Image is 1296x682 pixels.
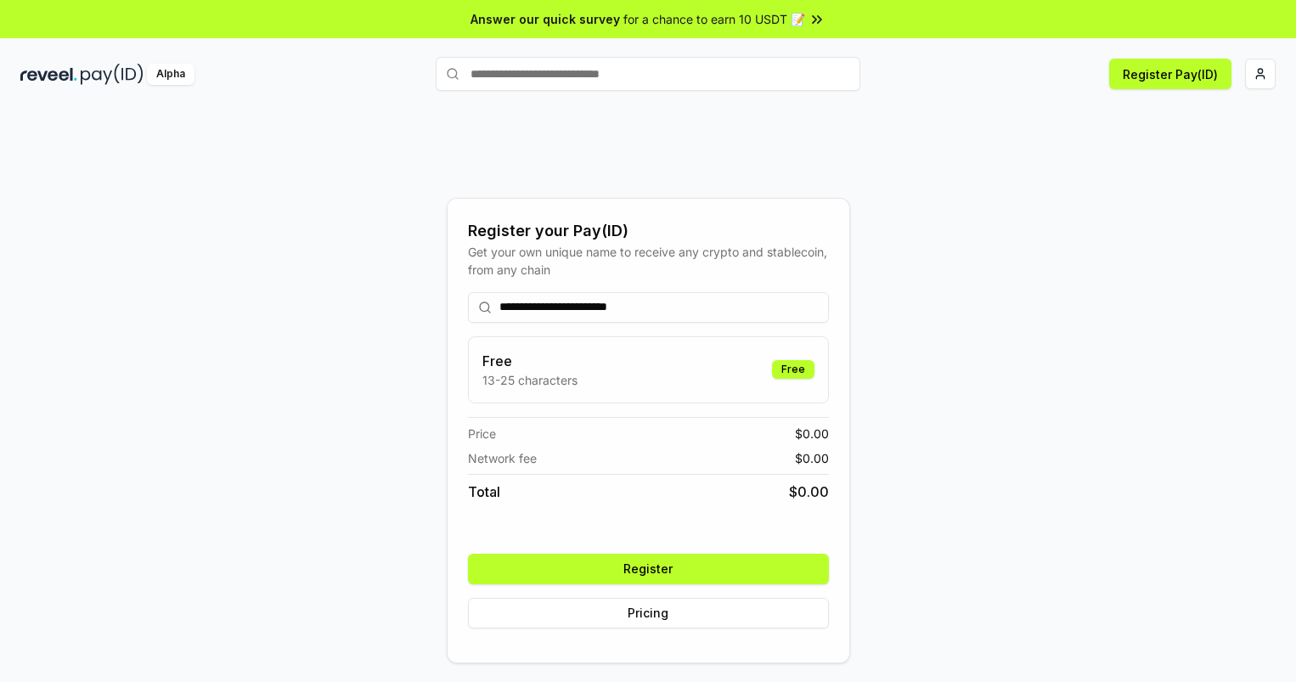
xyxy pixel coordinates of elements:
[468,425,496,442] span: Price
[471,10,620,28] span: Answer our quick survey
[468,449,537,467] span: Network fee
[468,554,829,584] button: Register
[20,64,77,85] img: reveel_dark
[772,360,814,379] div: Free
[147,64,194,85] div: Alpha
[789,482,829,502] span: $ 0.00
[468,243,829,279] div: Get your own unique name to receive any crypto and stablecoin, from any chain
[468,219,829,243] div: Register your Pay(ID)
[468,598,829,628] button: Pricing
[623,10,805,28] span: for a chance to earn 10 USDT 📝
[81,64,144,85] img: pay_id
[795,425,829,442] span: $ 0.00
[482,371,578,389] p: 13-25 characters
[468,482,500,502] span: Total
[1109,59,1231,89] button: Register Pay(ID)
[482,351,578,371] h3: Free
[795,449,829,467] span: $ 0.00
